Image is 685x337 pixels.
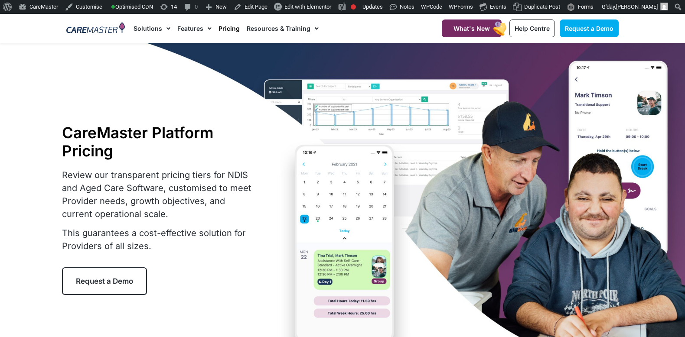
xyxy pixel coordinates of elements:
[616,3,658,10] span: [PERSON_NAME]
[62,267,147,295] a: Request a Demo
[134,14,170,43] a: Solutions
[247,14,319,43] a: Resources & Training
[76,277,133,285] span: Request a Demo
[134,14,421,43] nav: Menu
[515,25,550,32] span: Help Centre
[62,168,257,220] p: Review our transparent pricing tiers for NDIS and Aged Care Software, customised to meet Provider...
[453,25,490,32] span: What's New
[509,19,555,37] a: Help Centre
[62,123,257,160] h1: CareMaster Platform Pricing
[177,14,212,43] a: Features
[442,19,502,37] a: What's New
[351,4,356,10] div: Focus keyphrase not set
[66,22,125,35] img: CareMaster Logo
[219,14,240,43] a: Pricing
[565,25,613,32] span: Request a Demo
[284,3,331,10] span: Edit with Elementor
[62,227,257,253] p: This guarantees a cost-effective solution for Providers of all sizes.
[560,19,619,37] a: Request a Demo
